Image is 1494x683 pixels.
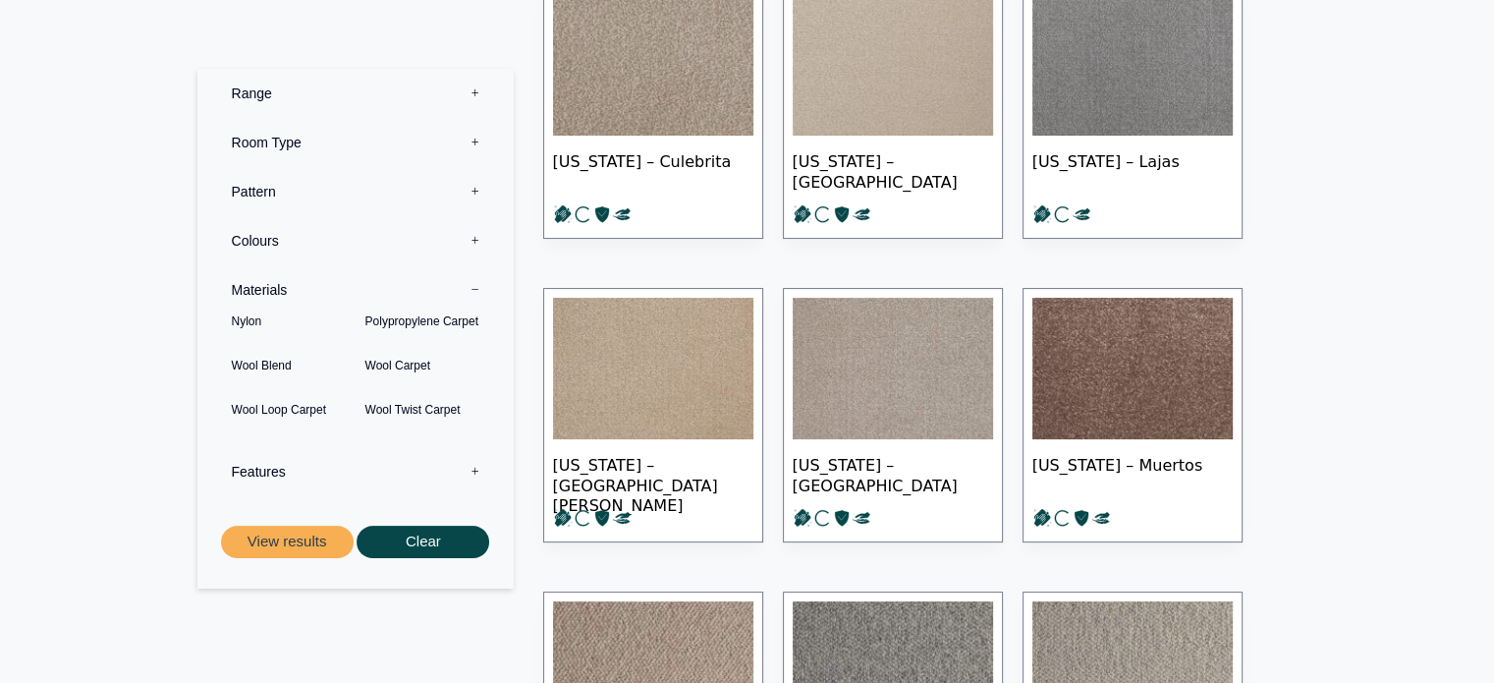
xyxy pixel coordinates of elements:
label: Range [212,69,499,118]
a: [US_STATE] – Muertos [1023,288,1243,542]
label: Features [212,447,499,496]
label: Colours [212,216,499,265]
span: [US_STATE] – Lajas [1032,136,1233,204]
label: Materials [212,265,499,314]
span: [US_STATE] – Culebrita [553,136,753,204]
a: [US_STATE] – [GEOGRAPHIC_DATA][PERSON_NAME] [543,288,763,542]
label: Room Type [212,118,499,167]
label: Pattern [212,167,499,216]
button: View results [221,526,354,558]
button: Clear [357,526,489,558]
a: [US_STATE] – [GEOGRAPHIC_DATA] [783,288,1003,542]
span: [US_STATE] – [GEOGRAPHIC_DATA][PERSON_NAME] [553,439,753,508]
span: [US_STATE] – [GEOGRAPHIC_DATA] [793,136,993,204]
span: [US_STATE] – Muertos [1032,439,1233,508]
span: [US_STATE] – [GEOGRAPHIC_DATA] [793,439,993,508]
